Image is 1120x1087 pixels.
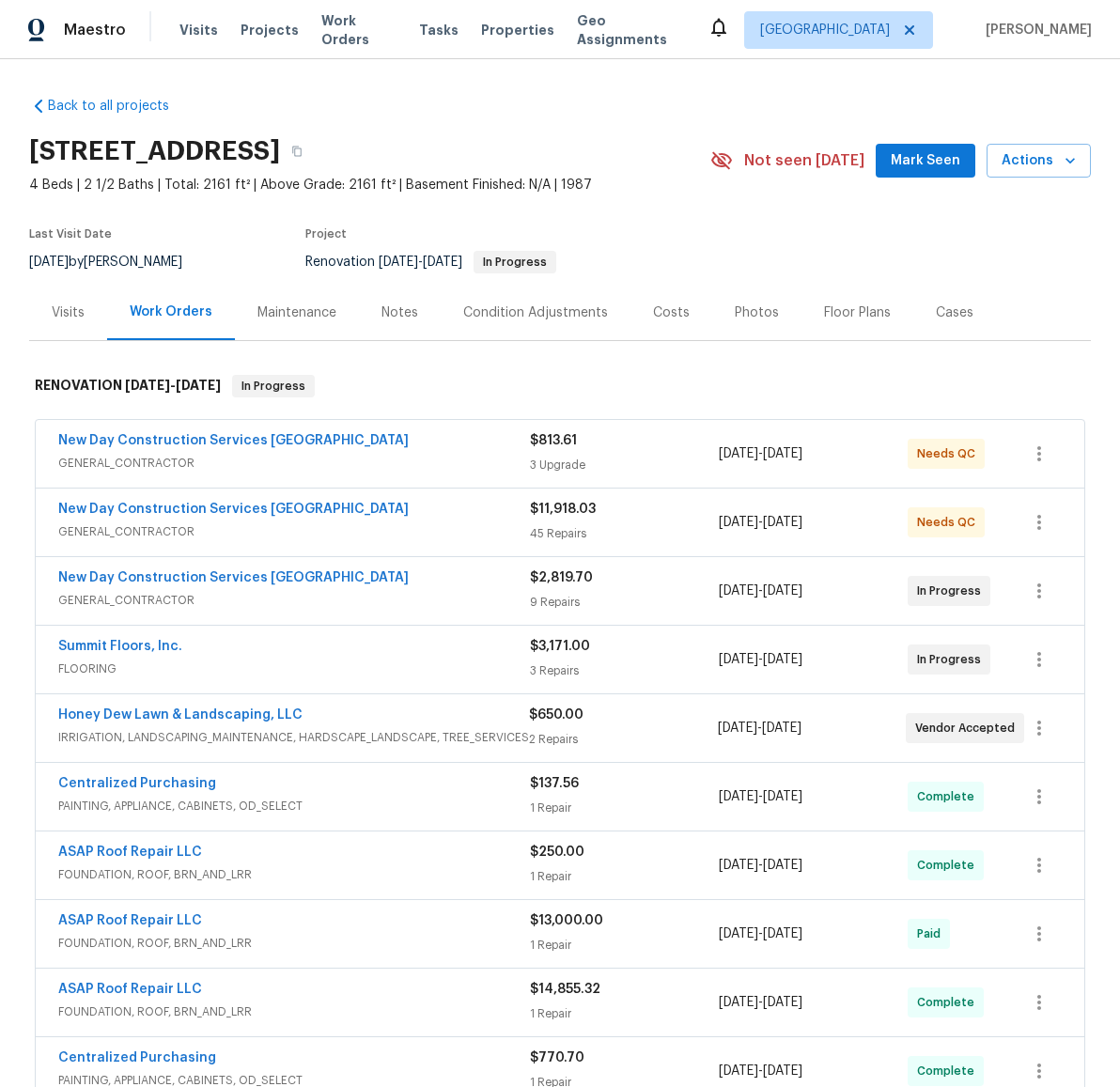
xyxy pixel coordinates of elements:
[530,503,596,516] span: $11,918.03
[735,303,779,322] div: Photos
[529,708,583,722] span: $650.00
[379,256,462,269] span: -
[917,856,982,875] span: Complete
[58,934,530,953] span: FOUNDATION, ROOF, BRN_AND_LRR
[530,640,590,653] span: $3,171.00
[58,571,409,584] a: New Day Construction Services [GEOGRAPHIC_DATA]
[530,524,719,543] div: 45 Repairs
[423,256,462,269] span: [DATE]
[1002,149,1076,173] span: Actions
[719,859,758,872] span: [DATE]
[58,914,202,927] a: ASAP Roof Repair LLC
[763,996,802,1009] span: [DATE]
[530,1004,719,1023] div: 1 Repair
[719,856,802,875] span: -
[530,846,584,859] span: $250.00
[381,303,418,322] div: Notes
[305,228,347,240] span: Project
[241,21,299,39] span: Projects
[917,650,988,669] span: In Progress
[719,996,758,1009] span: [DATE]
[978,21,1092,39] span: [PERSON_NAME]
[481,21,554,39] span: Properties
[530,661,719,680] div: 3 Repairs
[719,582,802,600] span: -
[58,983,202,996] a: ASAP Roof Repair LLC
[719,447,758,460] span: [DATE]
[763,584,802,598] span: [DATE]
[29,251,205,273] div: by [PERSON_NAME]
[760,21,890,39] span: [GEOGRAPHIC_DATA]
[719,513,802,532] span: -
[305,256,556,269] span: Renovation
[530,799,719,817] div: 1 Repair
[917,993,982,1012] span: Complete
[419,23,459,37] span: Tasks
[936,303,973,322] div: Cases
[58,434,409,447] a: New Day Construction Services [GEOGRAPHIC_DATA]
[58,777,216,790] a: Centralized Purchasing
[58,865,530,884] span: FOUNDATION, ROOF, BRN_AND_LRR
[917,582,988,600] span: In Progress
[987,144,1091,179] button: Actions
[125,379,170,392] span: [DATE]
[58,640,182,653] a: Summit Floors, Inc.
[763,447,802,460] span: [DATE]
[719,787,802,806] span: -
[529,730,717,749] div: 2 Repairs
[64,21,126,39] span: Maestro
[719,790,758,803] span: [DATE]
[321,11,397,49] span: Work Orders
[179,21,218,39] span: Visits
[530,914,603,927] span: $13,000.00
[719,516,758,529] span: [DATE]
[58,728,529,747] span: IRRIGATION, LANDSCAPING_MAINTENANCE, HARDSCAPE_LANDSCAPE, TREE_SERVICES
[29,142,280,161] h2: [STREET_ADDRESS]
[58,591,530,610] span: GENERAL_CONTRACTOR
[719,444,802,463] span: -
[52,303,85,322] div: Visits
[530,867,719,886] div: 1 Repair
[463,303,608,322] div: Condition Adjustments
[58,1051,216,1064] a: Centralized Purchasing
[530,777,579,790] span: $137.56
[58,660,530,678] span: FLOORING
[29,176,710,194] span: 4 Beds | 2 1/2 Baths | Total: 2161 ft² | Above Grade: 2161 ft² | Basement Finished: N/A | 1987
[917,513,983,532] span: Needs QC
[917,444,983,463] span: Needs QC
[530,936,719,955] div: 1 Repair
[58,1002,530,1021] span: FOUNDATION, ROOF, BRN_AND_LRR
[763,653,802,666] span: [DATE]
[917,924,948,943] span: Paid
[763,927,802,940] span: [DATE]
[891,149,960,173] span: Mark Seen
[917,1062,982,1080] span: Complete
[29,256,69,269] span: [DATE]
[719,1062,802,1080] span: -
[718,722,757,735] span: [DATE]
[530,571,593,584] span: $2,819.70
[876,144,975,179] button: Mark Seen
[719,650,802,669] span: -
[530,1051,584,1064] span: $770.70
[58,503,409,516] a: New Day Construction Services [GEOGRAPHIC_DATA]
[257,303,336,322] div: Maintenance
[719,653,758,666] span: [DATE]
[763,859,802,872] span: [DATE]
[475,256,554,268] span: In Progress
[125,379,221,392] span: -
[35,375,221,397] h6: RENOVATION
[29,356,1091,416] div: RENOVATION [DATE]-[DATE]In Progress
[379,256,418,269] span: [DATE]
[719,927,758,940] span: [DATE]
[234,377,313,396] span: In Progress
[530,456,719,474] div: 3 Upgrade
[58,522,530,541] span: GENERAL_CONTRACTOR
[653,303,690,322] div: Costs
[176,379,221,392] span: [DATE]
[130,303,212,321] div: Work Orders
[58,708,303,722] a: Honey Dew Lawn & Landscaping, LLC
[280,134,314,168] button: Copy Address
[824,303,891,322] div: Floor Plans
[744,151,864,170] span: Not seen [DATE]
